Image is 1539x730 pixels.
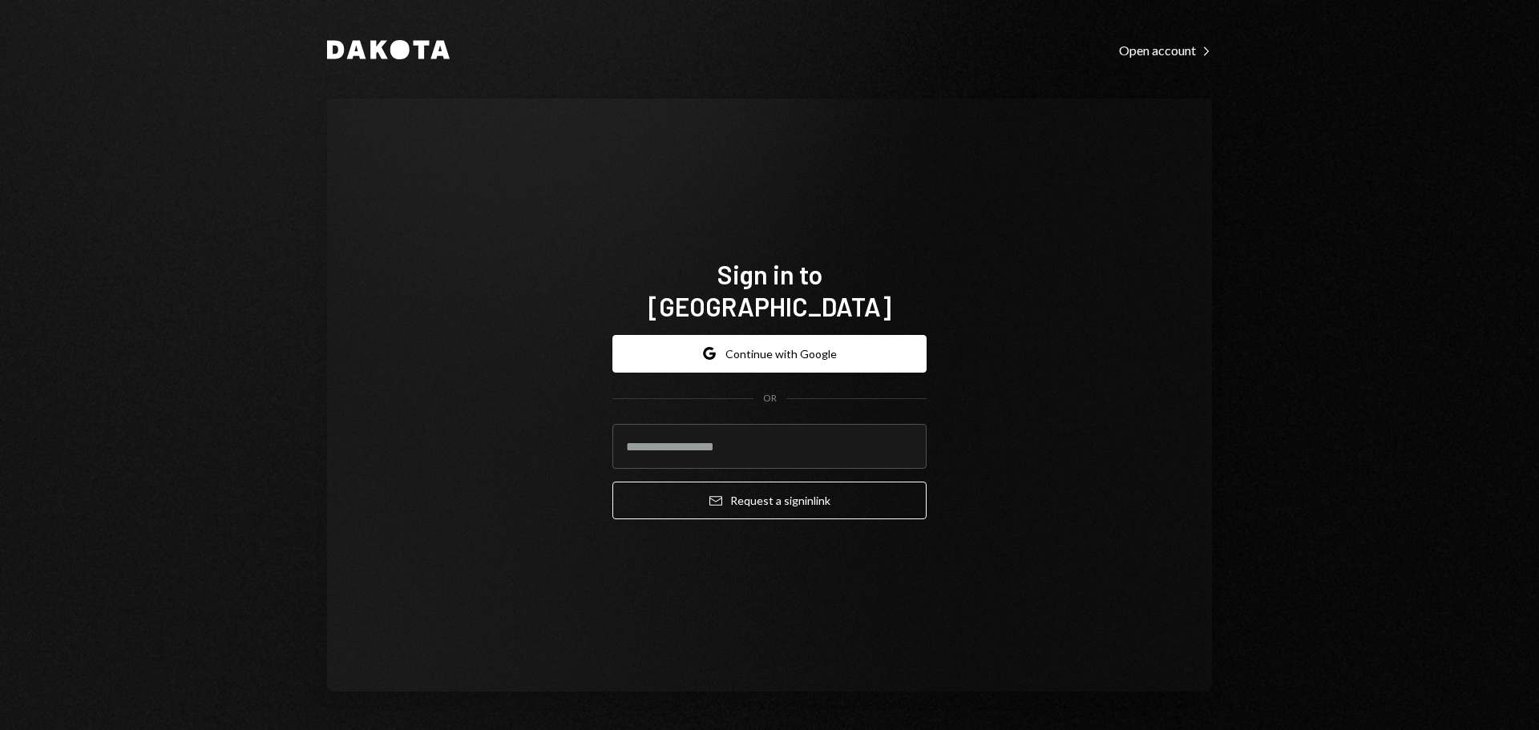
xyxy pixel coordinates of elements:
div: OR [763,392,777,405]
button: Continue with Google [612,335,927,373]
a: Open account [1119,41,1212,58]
button: Request a signinlink [612,482,927,519]
h1: Sign in to [GEOGRAPHIC_DATA] [612,258,927,322]
div: Open account [1119,42,1212,58]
